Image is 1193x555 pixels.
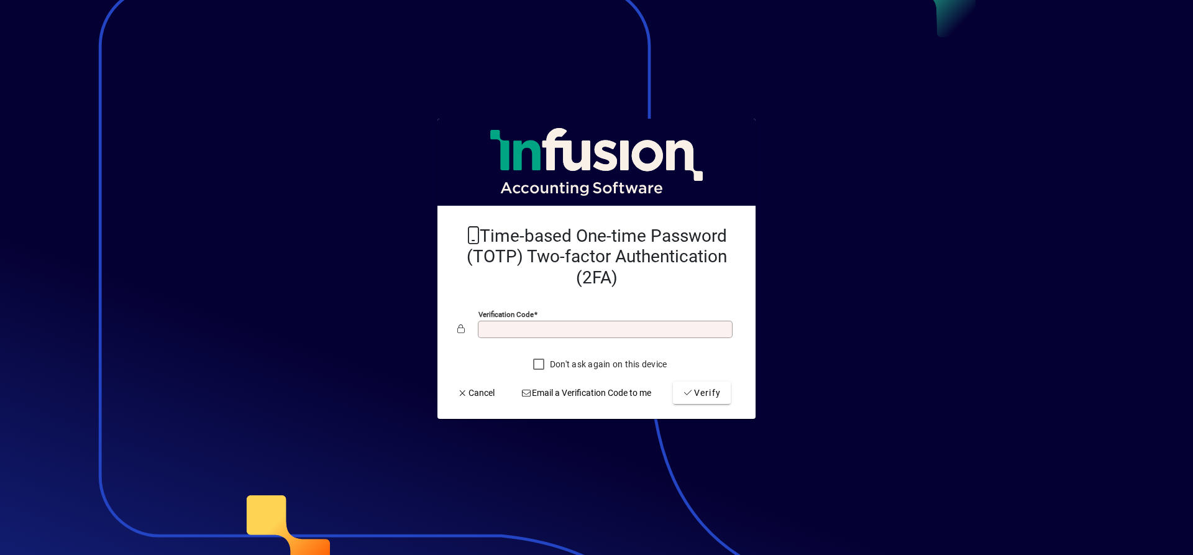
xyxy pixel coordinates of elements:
[478,310,534,319] mat-label: Verification code
[457,387,495,400] span: Cancel
[516,382,657,404] button: Email a Verification Code to me
[683,387,721,400] span: Verify
[547,358,667,370] label: Don't ask again on this device
[452,382,500,404] button: Cancel
[521,387,652,400] span: Email a Verification Code to me
[673,382,731,404] button: Verify
[457,226,736,288] h2: Time-based One-time Password (TOTP) Two-factor Authentication (2FA)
